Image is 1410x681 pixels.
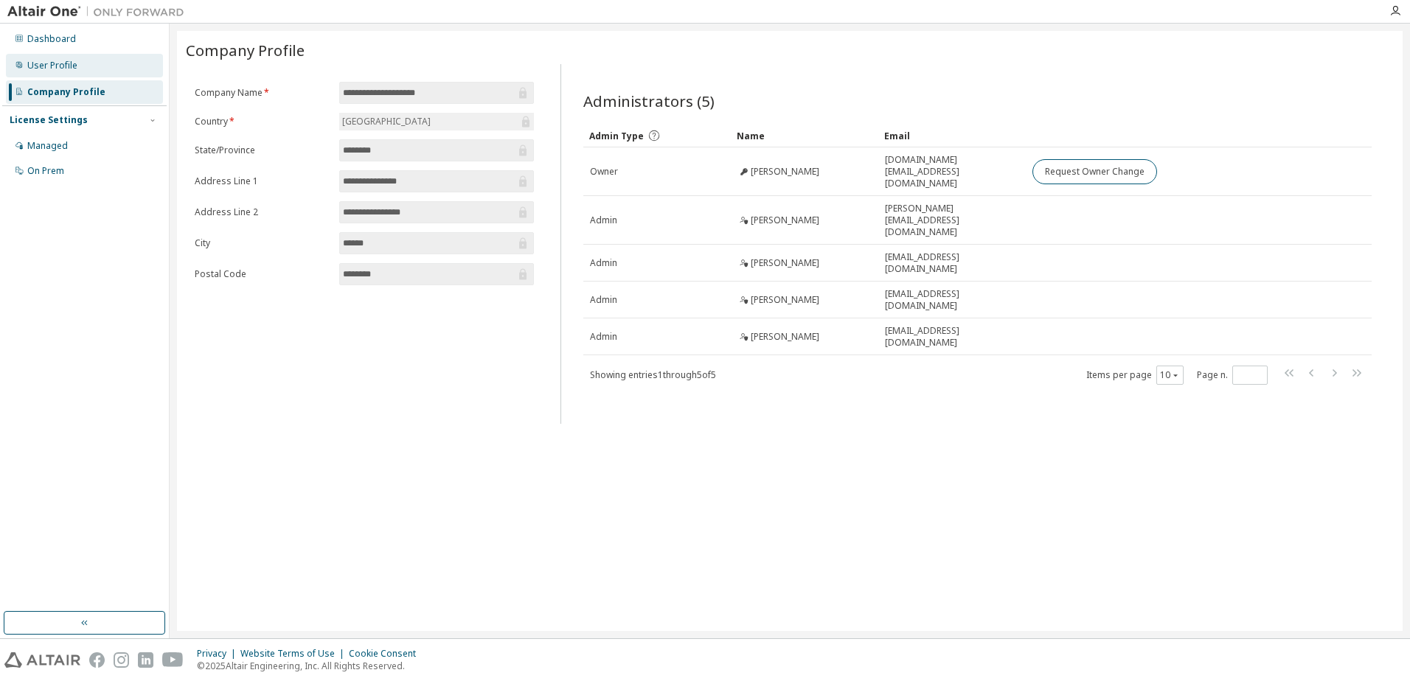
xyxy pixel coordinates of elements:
div: On Prem [27,165,64,177]
span: [PERSON_NAME] [751,294,819,306]
button: Request Owner Change [1032,159,1157,184]
span: [PERSON_NAME] [751,166,819,178]
label: City [195,237,330,249]
span: [PERSON_NAME] [751,331,819,343]
span: Admin [590,294,617,306]
span: [EMAIL_ADDRESS][DOMAIN_NAME] [885,325,1019,349]
span: Company Profile [186,40,305,60]
span: Owner [590,166,618,178]
span: [EMAIL_ADDRESS][DOMAIN_NAME] [885,251,1019,275]
img: linkedin.svg [138,652,153,668]
span: Items per page [1086,366,1184,385]
span: [EMAIL_ADDRESS][DOMAIN_NAME] [885,288,1019,312]
div: [GEOGRAPHIC_DATA] [339,113,534,130]
span: Administrators (5) [583,91,715,111]
span: [DOMAIN_NAME][EMAIL_ADDRESS][DOMAIN_NAME] [885,154,1019,189]
p: © 2025 Altair Engineering, Inc. All Rights Reserved. [197,660,425,672]
label: Company Name [195,87,330,99]
div: Privacy [197,648,240,660]
div: Company Profile [27,86,105,98]
label: Country [195,116,330,128]
div: Name [737,124,872,147]
img: youtube.svg [162,652,184,668]
div: Email [884,124,1020,147]
span: Admin [590,214,617,226]
div: License Settings [10,114,88,126]
span: [PERSON_NAME] [751,257,819,269]
img: altair_logo.svg [4,652,80,668]
div: Managed [27,140,68,152]
div: Cookie Consent [349,648,425,660]
span: Admin [590,257,617,269]
span: Admin [590,331,617,343]
label: Address Line 2 [195,206,330,218]
label: Postal Code [195,268,330,280]
div: User Profile [27,60,77,71]
span: Showing entries 1 through 5 of 5 [590,369,716,381]
label: State/Province [195,144,330,156]
img: Altair One [7,4,192,19]
button: 10 [1160,369,1180,381]
img: facebook.svg [89,652,105,668]
span: [PERSON_NAME] [751,214,819,226]
div: Website Terms of Use [240,648,349,660]
span: Page n. [1197,366,1268,385]
div: Dashboard [27,33,76,45]
span: [PERSON_NAME][EMAIL_ADDRESS][DOMAIN_NAME] [885,203,1019,238]
div: [GEOGRAPHIC_DATA] [340,113,433,130]
img: instagram.svg [114,652,129,668]
label: Address Line 1 [195,175,330,187]
span: Admin Type [589,130,644,142]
